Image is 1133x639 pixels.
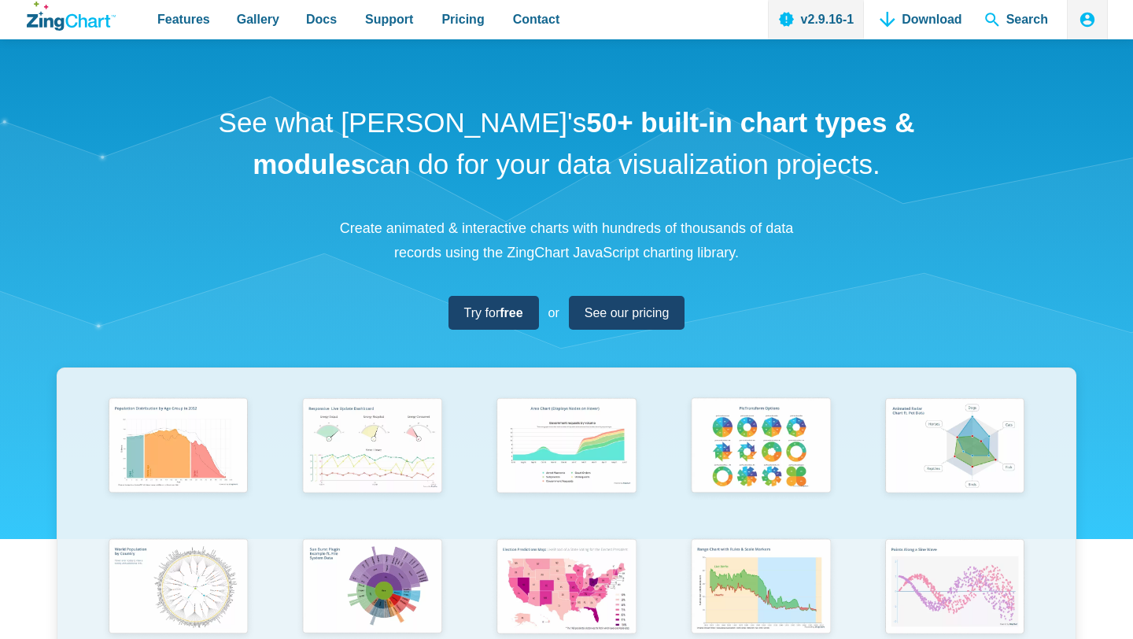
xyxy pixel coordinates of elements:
[253,107,914,179] strong: 50+ built-in chart types & modules
[548,302,559,323] span: or
[365,9,413,30] span: Support
[663,392,858,533] a: Pie Transform Options
[877,392,1032,503] img: Animated Radar Chart ft. Pet Data
[500,306,522,319] strong: free
[470,392,664,533] a: Area Chart (Displays Nodes on Hover)
[489,392,644,503] img: Area Chart (Displays Nodes on Hover)
[448,296,539,330] a: Try forfree
[330,216,803,264] p: Create animated & interactive charts with hundreds of thousands of data records using the ZingCha...
[237,9,279,30] span: Gallery
[101,392,256,503] img: Population Distribution by Age Group in 2052
[81,392,275,533] a: Population Distribution by Age Group in 2052
[464,302,523,323] span: Try for
[441,9,484,30] span: Pricing
[585,302,670,323] span: See our pricing
[212,102,921,185] h1: See what [PERSON_NAME]'s can do for your data visualization projects.
[157,9,210,30] span: Features
[683,392,838,503] img: Pie Transform Options
[306,9,337,30] span: Docs
[858,392,1052,533] a: Animated Radar Chart ft. Pet Data
[569,296,685,330] a: See our pricing
[294,392,449,503] img: Responsive Live Update Dashboard
[27,2,116,31] a: ZingChart Logo. Click to return to the homepage
[513,9,560,30] span: Contact
[275,392,470,533] a: Responsive Live Update Dashboard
